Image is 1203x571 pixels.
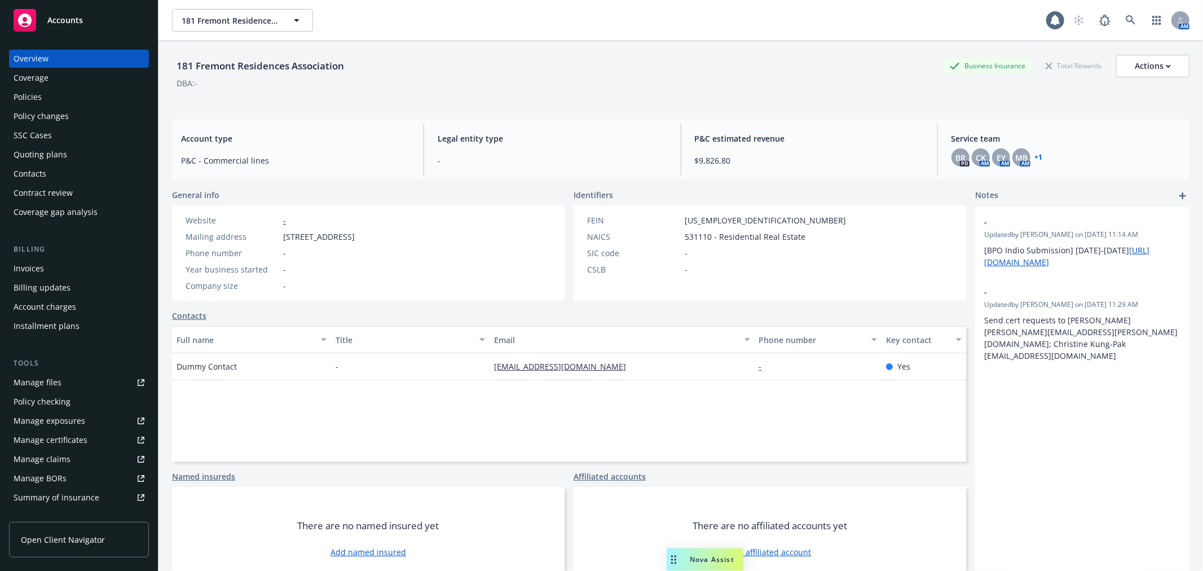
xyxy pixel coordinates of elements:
[9,88,149,106] a: Policies
[984,315,1178,361] span: Send cert requests to [PERSON_NAME] [PERSON_NAME][EMAIL_ADDRESS][PERSON_NAME][DOMAIN_NAME]; Chris...
[283,280,286,292] span: -
[587,247,680,259] div: SIC code
[759,334,865,346] div: Phone number
[9,184,149,202] a: Contract review
[9,489,149,507] a: Summary of insurance
[574,189,613,201] span: Identifiers
[182,15,279,27] span: 181 Fremont Residences Association
[9,244,149,255] div: Billing
[690,555,734,564] span: Nova Assist
[984,286,1151,298] span: -
[14,469,67,487] div: Manage BORs
[9,450,149,468] a: Manage claims
[14,374,61,392] div: Manage files
[9,165,149,183] a: Contacts
[976,152,986,164] span: CK
[667,548,681,571] div: Drag to move
[177,361,237,372] span: Dummy Contact
[1176,189,1189,203] a: add
[975,207,1189,277] div: -Updatedby [PERSON_NAME] on [DATE] 11:14 AM[BPO Indio Submission] [DATE]-[DATE][URL][DOMAIN_NAME]
[693,519,847,533] span: There are no affiliated accounts yet
[9,107,149,125] a: Policy changes
[336,334,473,346] div: Title
[172,9,313,32] button: 181 Fremont Residences Association
[14,126,52,144] div: SSC Cases
[14,279,70,297] div: Billing updates
[14,107,69,125] div: Policy changes
[1120,9,1142,32] a: Search
[944,59,1031,73] div: Business Insurance
[186,280,279,292] div: Company size
[685,263,688,275] span: -
[9,69,149,87] a: Coverage
[283,231,355,243] span: [STREET_ADDRESS]
[9,393,149,411] a: Policy checking
[1015,152,1028,164] span: MB
[1094,9,1116,32] a: Report a Bug
[1135,55,1171,77] div: Actions
[1040,59,1107,73] div: Total Rewards
[897,361,910,372] span: Yes
[975,189,998,203] span: Notes
[14,412,85,430] div: Manage exposures
[951,133,1180,144] span: Service team
[9,374,149,392] a: Manage files
[438,133,667,144] span: Legal entity type
[9,298,149,316] a: Account charges
[14,69,49,87] div: Coverage
[9,203,149,221] a: Coverage gap analysis
[882,326,966,353] button: Key contact
[172,189,219,201] span: General info
[14,184,73,202] div: Contract review
[695,133,924,144] span: P&C estimated revenue
[14,146,67,164] div: Quoting plans
[494,334,737,346] div: Email
[9,358,149,369] div: Tools
[21,534,105,546] span: Open Client Navigator
[685,214,846,226] span: [US_EMPLOYER_IDENTIFICATION_NUMBER]
[1145,9,1168,32] a: Switch app
[283,247,286,259] span: -
[975,277,1189,371] div: -Updatedby [PERSON_NAME] on [DATE] 11:29 AMSend cert requests to [PERSON_NAME] [PERSON_NAME][EMAI...
[172,59,349,73] div: 181 Fremont Residences Association
[186,214,279,226] div: Website
[14,88,42,106] div: Policies
[490,326,754,353] button: Email
[984,216,1151,228] span: -
[14,450,70,468] div: Manage claims
[14,431,87,449] div: Manage certificates
[755,326,882,353] button: Phone number
[331,326,490,353] button: Title
[9,260,149,278] a: Invoices
[9,126,149,144] a: SSC Cases
[14,260,44,278] div: Invoices
[9,317,149,335] a: Installment plans
[331,546,406,558] a: Add named insured
[9,412,149,430] a: Manage exposures
[14,489,99,507] div: Summary of insurance
[667,548,743,571] button: Nova Assist
[587,231,680,243] div: NAICS
[283,263,286,275] span: -
[9,431,149,449] a: Manage certificates
[685,231,805,243] span: 531110 - Residential Real Estate
[14,317,80,335] div: Installment plans
[177,77,197,89] div: DBA: -
[298,519,439,533] span: There are no named insured yet
[9,50,149,68] a: Overview
[1035,154,1043,161] a: +1
[886,334,949,346] div: Key contact
[984,300,1180,310] span: Updated by [PERSON_NAME] on [DATE] 11:29 AM
[9,279,149,297] a: Billing updates
[984,244,1180,268] p: [BPO Indio Submission] [DATE]-[DATE]
[759,361,771,372] a: -
[172,310,206,322] a: Contacts
[695,155,924,166] span: $9,826.80
[9,469,149,487] a: Manage BORs
[14,298,76,316] div: Account charges
[997,152,1006,164] span: EY
[494,361,635,372] a: [EMAIL_ADDRESS][DOMAIN_NAME]
[47,16,83,25] span: Accounts
[336,361,338,372] span: -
